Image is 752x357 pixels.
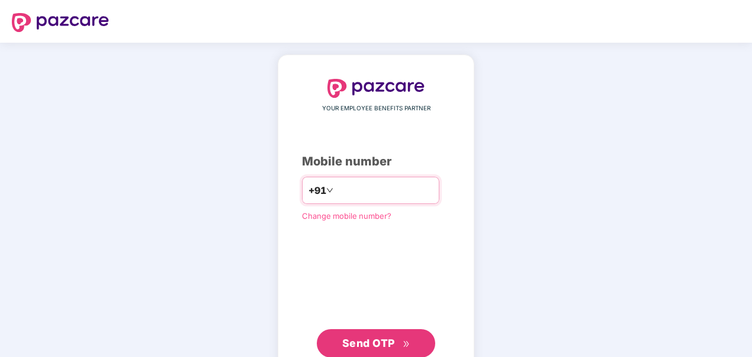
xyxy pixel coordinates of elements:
div: Mobile number [302,152,450,171]
span: +91 [308,183,326,198]
span: Send OTP [342,337,395,349]
img: logo [12,13,109,32]
span: down [326,187,333,194]
a: Change mobile number? [302,211,391,221]
img: logo [327,79,425,98]
span: YOUR EMPLOYEE BENEFITS PARTNER [322,104,430,113]
span: double-right [403,340,410,348]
